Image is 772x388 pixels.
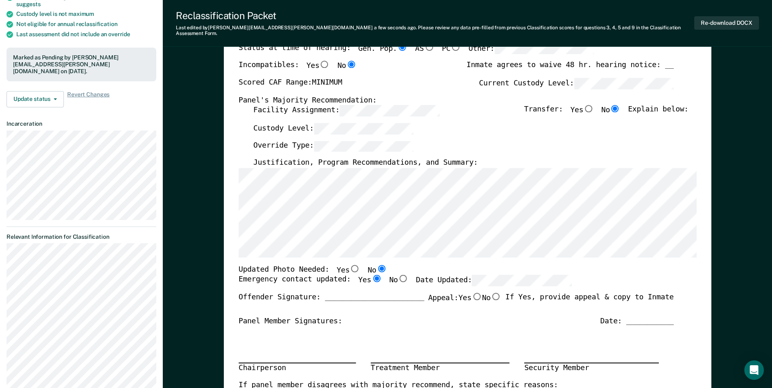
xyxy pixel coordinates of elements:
input: No [346,61,356,68]
input: Yes [471,293,482,300]
div: Panel's Majority Recommendation: [238,96,674,105]
span: suggests [16,1,41,7]
input: PC [451,43,461,50]
span: maximum [68,11,94,17]
div: Inmate agrees to waive 48 hr. hearing notice: __ [466,61,674,78]
div: Not eligible for annual [16,21,156,28]
label: Appeal: [428,293,501,310]
input: No [490,293,501,300]
div: Marked as Pending by [PERSON_NAME][EMAIL_ADDRESS][PERSON_NAME][DOMAIN_NAME] on [DATE]. [13,54,150,74]
input: Date Updated: [472,275,572,286]
div: Emergency contact updated: [238,275,572,293]
label: Scored CAF Range: MINIMUM [238,78,342,89]
div: Status at time of hearing: [238,43,594,61]
label: No [337,61,356,72]
input: Override Type: [314,140,413,151]
label: Yes [570,105,594,116]
div: Updated Photo Needed: [238,265,387,275]
input: Gen. Pop. [397,43,407,50]
button: Update status [7,91,64,107]
input: No [398,275,408,282]
label: Yes [458,293,482,303]
input: No [376,265,387,272]
label: Custody Level: [253,123,413,134]
input: Other: [494,43,594,54]
div: Reclassification Packet [176,10,694,22]
div: Transfer: Explain below: [524,105,689,123]
div: Incompatibles: [238,61,356,78]
input: Yes [319,61,330,68]
div: Offender Signature: _______________________ If Yes, provide appeal & copy to Inmate [238,293,674,316]
label: No [389,275,408,286]
div: Open Intercom Messenger [744,360,764,380]
label: No [601,105,620,116]
label: Yes [306,61,330,72]
label: Yes [358,275,382,286]
dt: Relevant Information for Classification [7,233,156,240]
input: Yes [371,275,382,282]
span: reclassification [76,21,118,27]
div: Chairperson [238,363,356,373]
input: Facility Assignment: [339,105,439,116]
label: Justification, Program Recommendations, and Summary: [253,158,478,168]
span: a few seconds ago [374,25,416,31]
label: Date Updated: [416,275,572,286]
input: AS [424,43,434,50]
div: Date: ___________ [600,316,674,326]
div: Treatment Member [371,363,510,373]
div: Last edited by [PERSON_NAME][EMAIL_ADDRESS][PERSON_NAME][DOMAIN_NAME] . Please review any data pr... [176,25,694,37]
input: Custody Level: [314,123,413,134]
label: No [367,265,387,275]
label: PC [442,43,461,54]
div: Security Member [524,363,659,373]
label: Override Type: [253,140,413,151]
button: Re-download DOCX [694,16,759,30]
input: Yes [350,265,360,272]
label: Yes [337,265,360,275]
label: Facility Assignment: [253,105,439,116]
span: Revert Changes [67,91,109,107]
input: No [610,105,621,112]
label: Current Custody Level: [479,78,674,89]
label: Other: [468,43,594,54]
div: Last assessment did not include an [16,31,156,38]
div: Custody level is not [16,11,156,17]
input: Yes [583,105,594,112]
label: Gen. Pop. [358,43,408,54]
span: override [108,31,130,37]
label: No [482,293,501,303]
dt: Incarceration [7,120,156,127]
label: AS [415,43,434,54]
div: Panel Member Signatures: [238,316,342,326]
input: Current Custody Level: [574,78,674,89]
